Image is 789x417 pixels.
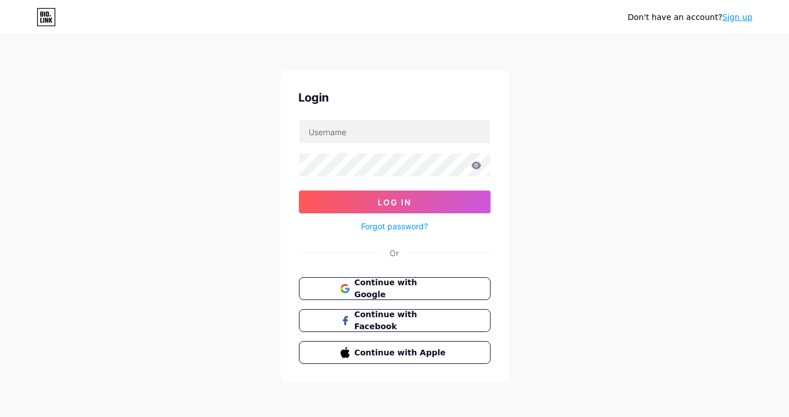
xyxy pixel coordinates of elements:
[378,197,411,207] span: Log In
[354,347,448,359] span: Continue with Apple
[722,13,752,22] a: Sign up
[299,277,491,300] button: Continue with Google
[354,277,448,301] span: Continue with Google
[299,191,491,213] button: Log In
[300,120,490,143] input: Username
[299,341,491,364] button: Continue with Apple
[299,89,491,106] div: Login
[390,247,399,259] div: Or
[628,11,752,23] div: Don't have an account?
[361,220,428,232] a: Forgot password?
[299,309,491,332] button: Continue with Facebook
[354,309,448,333] span: Continue with Facebook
